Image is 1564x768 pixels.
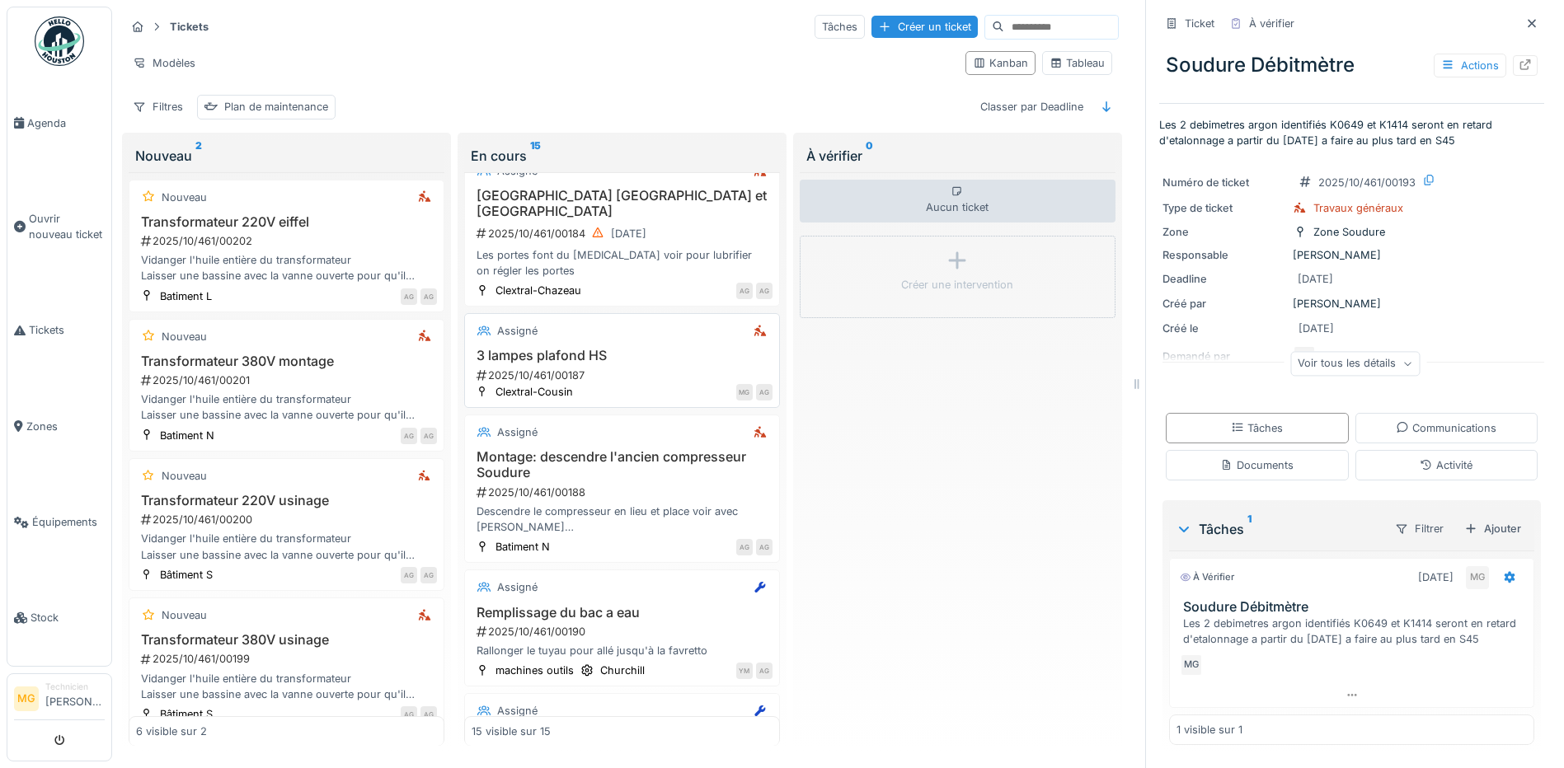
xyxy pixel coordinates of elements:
div: AG [401,567,417,583]
h3: Transformateur 380V usinage [136,632,437,648]
div: Ticket [1185,16,1214,31]
div: AG [420,288,437,305]
div: AG [420,428,437,444]
span: Tickets [29,322,105,338]
div: MG [736,384,753,400]
a: Stock [7,570,111,666]
div: Créé le [1162,321,1286,336]
div: Zone Soudure [1313,224,1385,240]
div: Actions [1434,54,1506,77]
span: Agenda [27,115,105,131]
div: Batiment N [496,539,550,555]
div: Modèles [125,51,203,75]
div: [DATE] [1418,569,1454,585]
div: Type de ticket [1162,200,1286,216]
h3: Soudure Débitmètre [1183,599,1527,615]
span: Zones [26,419,105,434]
div: Nouveau [162,329,207,344]
li: MG [14,686,39,711]
div: 2025/10/461/00193 [1318,175,1416,190]
div: Créer une intervention [901,277,1013,293]
div: AG [756,283,773,299]
div: MG [1466,566,1489,589]
span: Stock [31,610,105,625]
div: Vidanger l'huile entière du transformateur Laisser une bassine avec la vanne ouverte pour qu'il f... [136,531,437,562]
div: Technicien [45,681,105,693]
h3: Transformateur 380V montage [136,354,437,369]
div: Deadline [1162,271,1286,287]
div: Vidanger l'huile entière du transformateur Laisser une bassine avec la vanne ouverte pour qu'il f... [136,252,437,283]
sup: 0 [866,146,873,166]
div: 15 visible sur 15 [472,723,551,738]
div: Assigné [497,703,538,719]
div: Batiment N [160,428,214,443]
span: Ouvrir nouveau ticket [29,211,105,242]
a: Équipements [7,475,111,570]
div: Voir tous les détails [1290,352,1420,376]
div: AG [736,283,753,299]
a: Zones [7,378,111,474]
a: Tickets [7,283,111,378]
div: MG [1180,653,1203,677]
div: Classer par Deadline [973,95,1091,119]
div: Clextral-Chazeau [496,283,581,298]
h3: Transformateur 220V eiffel [136,214,437,230]
div: Zone [1162,224,1286,240]
div: AG [756,384,773,400]
div: Bâtiment S [160,706,213,722]
li: [PERSON_NAME] [45,681,105,716]
div: Communications [1396,420,1496,436]
div: AG [401,706,417,723]
sup: 2 [195,146,202,166]
div: YM [736,663,753,679]
div: 1 visible sur 1 [1177,722,1242,738]
div: Clextral-Cousin [496,384,573,400]
h3: Remplissage du bac a eau [472,605,773,620]
div: Numéro de ticket [1162,175,1286,190]
div: Kanban [973,55,1028,71]
sup: 1 [1247,519,1252,539]
div: AG [756,663,773,679]
div: [DATE] [1298,271,1333,287]
div: AG [401,428,417,444]
div: [PERSON_NAME] [1162,247,1541,263]
span: Équipements [32,514,105,530]
h3: Transformateur 220V usinage [136,493,437,508]
div: 2025/10/461/00201 [139,372,437,388]
div: Vidanger l'huile entière du transformateur Laisser une bassine avec la vanne ouverte pour qu'il f... [136,671,437,702]
div: Les portes font du [MEDICAL_DATA] voir pour lubrifier on régler les portes [472,247,773,279]
div: Activité [1420,457,1472,473]
div: Ajouter [1458,517,1528,540]
div: Travaux généraux [1313,200,1403,216]
div: Assigné [497,579,538,595]
div: Tâches [1231,420,1283,436]
div: Les 2 debimetres argon identifiés K0649 et K1414 seront en retard d'etalonnage a partir du [DATE]... [1183,616,1527,647]
div: Nouveau [162,190,207,205]
div: Tâches [1176,519,1381,539]
div: Tâches [815,15,865,39]
div: AG [420,706,437,723]
div: AG [401,288,417,305]
div: Assigné [497,323,538,339]
div: Filtres [125,95,190,119]
div: [DATE] [611,226,646,241]
div: Rallonger le tuyau pour allé jusqu'à la favretto [472,643,773,658]
div: À vérifier [1180,570,1234,584]
div: machines outils [496,663,574,678]
div: Filtrer [1388,517,1451,541]
div: Soudure Débitmètre [1159,44,1544,87]
div: 2025/10/461/00188 [475,485,773,500]
div: 2025/10/461/00202 [139,233,437,249]
div: AG [756,539,773,555]
div: Plan de maintenance [224,99,328,115]
a: Agenda [7,75,111,171]
div: À vérifier [806,146,1109,166]
div: Créé par [1162,296,1286,311]
div: Tableau [1050,55,1105,71]
a: Ouvrir nouveau ticket [7,171,111,283]
div: Créer un ticket [871,16,978,38]
div: Descendre le compresseur en lieu et place voir avec [PERSON_NAME] le raccorder électriquement pne... [472,503,773,535]
div: Batiment L [160,288,212,304]
div: Bâtiment S [160,567,213,583]
div: Aucun ticket [800,180,1115,222]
